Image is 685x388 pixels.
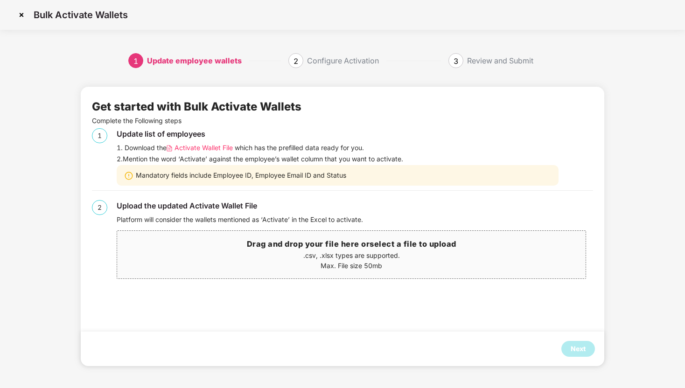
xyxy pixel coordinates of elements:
div: Platform will consider the wallets mentioned as ‘Activate’ in the Excel to activate. [117,215,593,225]
span: Activate Wallet File [175,143,233,153]
p: Bulk Activate Wallets [34,9,128,21]
div: Review and Submit [467,53,533,68]
span: 3 [454,56,458,66]
p: .csv, .xlsx types are supported. [117,250,586,261]
div: Get started with Bulk Activate Wallets [92,98,301,116]
div: Next [571,344,586,354]
span: select a file to upload [370,239,456,249]
img: svg+xml;base64,PHN2ZyBpZD0iV2FybmluZ18tXzIweDIwIiBkYXRhLW5hbWU9Ildhcm5pbmcgLSAyMHgyMCIgeG1sbnM9Im... [124,171,133,180]
div: Update list of employees [117,128,593,140]
span: 2 [294,56,298,66]
div: 2 [92,200,107,215]
p: Max. File size 50mb [117,261,586,271]
div: Update employee wallets [147,53,242,68]
div: Mandatory fields include Employee ID, Employee Email ID and Status [117,165,559,186]
img: svg+xml;base64,PHN2ZyBpZD0iQ3Jvc3MtMzJ4MzIiIHhtbG5zPSJodHRwOi8vd3d3LnczLm9yZy8yMDAwL3N2ZyIgd2lkdG... [14,7,29,22]
div: Configure Activation [307,53,379,68]
span: Drag and drop your file here orselect a file to upload.csv, .xlsx types are supported.Max. File s... [117,231,586,278]
div: Upload the updated Activate Wallet File [117,200,593,212]
div: 1 [92,128,107,143]
span: 1 [133,56,138,66]
div: 1. Download the which has the prefilled data ready for you. [117,143,593,153]
img: svg+xml;base64,PHN2ZyB4bWxucz0iaHR0cDovL3d3dy53My5vcmcvMjAwMC9zdmciIHdpZHRoPSIxMi4wNTMiIGhlaWdodD... [167,145,172,152]
p: Complete the Following steps [92,116,593,126]
div: 2. Mention the word ‘Activate’ against the employee’s wallet column that you want to activate. [117,154,593,164]
h3: Drag and drop your file here or [117,238,586,250]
